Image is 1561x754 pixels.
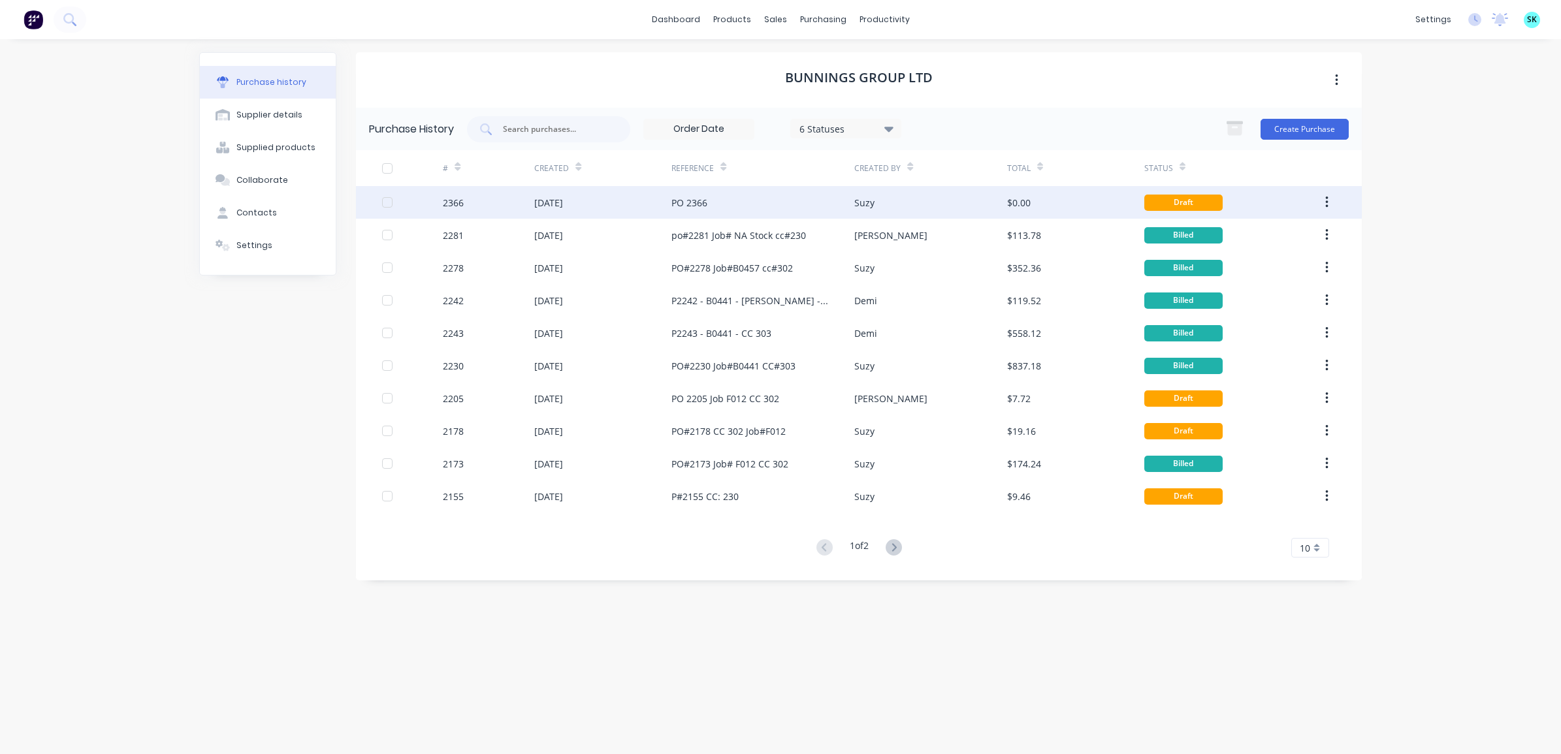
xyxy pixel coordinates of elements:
[1144,456,1223,472] div: Billed
[1300,541,1310,555] span: 10
[671,261,793,275] div: PO#2278 Job#B0457 cc#302
[443,196,464,210] div: 2366
[1007,326,1041,340] div: $558.12
[443,326,464,340] div: 2243
[534,359,563,373] div: [DATE]
[236,76,306,88] div: Purchase history
[707,10,758,29] div: products
[794,10,853,29] div: purchasing
[200,196,336,229] button: Contacts
[534,228,563,242] div: [DATE]
[534,490,563,503] div: [DATE]
[1007,261,1041,275] div: $352.36
[443,457,464,471] div: 2173
[854,326,877,340] div: Demi
[1007,196,1031,210] div: $0.00
[1409,10,1458,29] div: settings
[1007,228,1041,242] div: $113.78
[443,163,448,174] div: #
[854,228,927,242] div: [PERSON_NAME]
[644,119,754,139] input: Order Date
[1144,195,1223,211] div: Draft
[236,174,288,186] div: Collaborate
[785,70,933,86] h1: Bunnings Group Ltd
[236,207,277,219] div: Contacts
[850,539,869,558] div: 1 of 2
[534,163,569,174] div: Created
[671,457,788,471] div: PO#2173 Job# F012 CC 302
[443,359,464,373] div: 2230
[534,261,563,275] div: [DATE]
[1007,424,1036,438] div: $19.16
[200,229,336,262] button: Settings
[1007,163,1031,174] div: Total
[369,121,454,137] div: Purchase History
[1007,392,1031,405] div: $7.72
[236,142,315,153] div: Supplied products
[200,131,336,164] button: Supplied products
[1144,292,1223,309] div: Billed
[671,490,739,503] div: P#2155 CC: 230
[645,10,707,29] a: dashboard
[1144,260,1223,276] div: Billed
[443,294,464,307] div: 2242
[799,121,893,135] div: 6 Statuses
[534,294,563,307] div: [DATE]
[1144,163,1173,174] div: Status
[1007,457,1041,471] div: $174.24
[534,326,563,340] div: [DATE]
[502,123,610,136] input: Search purchases...
[671,163,714,174] div: Reference
[443,392,464,405] div: 2205
[1144,325,1223,341] div: Billed
[200,99,336,131] button: Supplier details
[1007,294,1041,307] div: $119.52
[671,424,786,438] div: PO#2178 CC 302 Job#F012
[1144,358,1223,374] div: Billed
[443,490,464,503] div: 2155
[443,228,464,242] div: 2281
[853,10,916,29] div: productivity
[443,261,464,275] div: 2278
[534,424,563,438] div: [DATE]
[854,163,901,174] div: Created By
[854,359,875,373] div: Suzy
[854,490,875,503] div: Suzy
[1261,119,1349,140] button: Create Purchase
[236,240,272,251] div: Settings
[1007,359,1041,373] div: $837.18
[236,109,302,121] div: Supplier details
[1527,14,1537,25] span: SK
[443,424,464,438] div: 2178
[200,164,336,196] button: Collaborate
[854,392,927,405] div: [PERSON_NAME]
[854,424,875,438] div: Suzy
[854,261,875,275] div: Suzy
[671,196,707,210] div: PO 2366
[1144,227,1223,243] div: Billed
[1144,423,1223,439] div: Draft
[1144,390,1223,407] div: Draft
[534,457,563,471] div: [DATE]
[671,392,779,405] div: PO 2205 Job F012 CC 302
[671,359,796,373] div: PO#2230 Job#B0441 CC#303
[534,392,563,405] div: [DATE]
[1144,488,1223,505] div: Draft
[200,66,336,99] button: Purchase history
[854,196,875,210] div: Suzy
[671,326,771,340] div: P2243 - B0441 - CC 303
[24,10,43,29] img: Factory
[1007,490,1031,503] div: $9.46
[758,10,794,29] div: sales
[854,457,875,471] div: Suzy
[854,294,877,307] div: Demi
[671,294,828,307] div: P2242 - B0441 - [PERSON_NAME] - CC 303
[671,228,806,242] div: po#2281 Job# NA Stock cc#230
[534,196,563,210] div: [DATE]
